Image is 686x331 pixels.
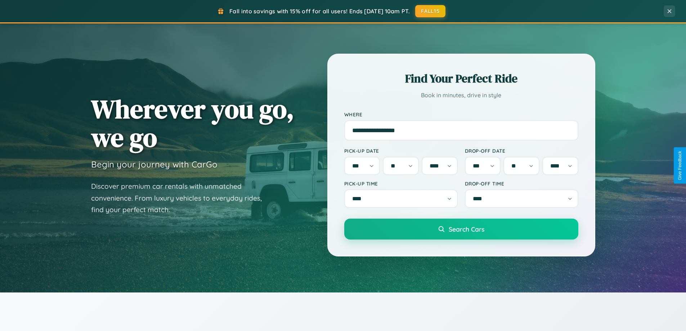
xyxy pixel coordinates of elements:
span: Search Cars [449,225,484,233]
label: Drop-off Date [465,148,578,154]
button: Search Cars [344,219,578,240]
span: Fall into savings with 15% off for all users! Ends [DATE] 10am PT. [229,8,410,15]
label: Pick-up Time [344,180,458,187]
label: Pick-up Date [344,148,458,154]
h1: Wherever you go, we go [91,95,294,152]
p: Book in minutes, drive in style [344,90,578,100]
label: Where [344,111,578,117]
p: Discover premium car rentals with unmatched convenience. From luxury vehicles to everyday rides, ... [91,180,271,216]
label: Drop-off Time [465,180,578,187]
div: Give Feedback [677,151,682,180]
h2: Find Your Perfect Ride [344,71,578,86]
button: FALL15 [415,5,445,17]
h3: Begin your journey with CarGo [91,159,218,170]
